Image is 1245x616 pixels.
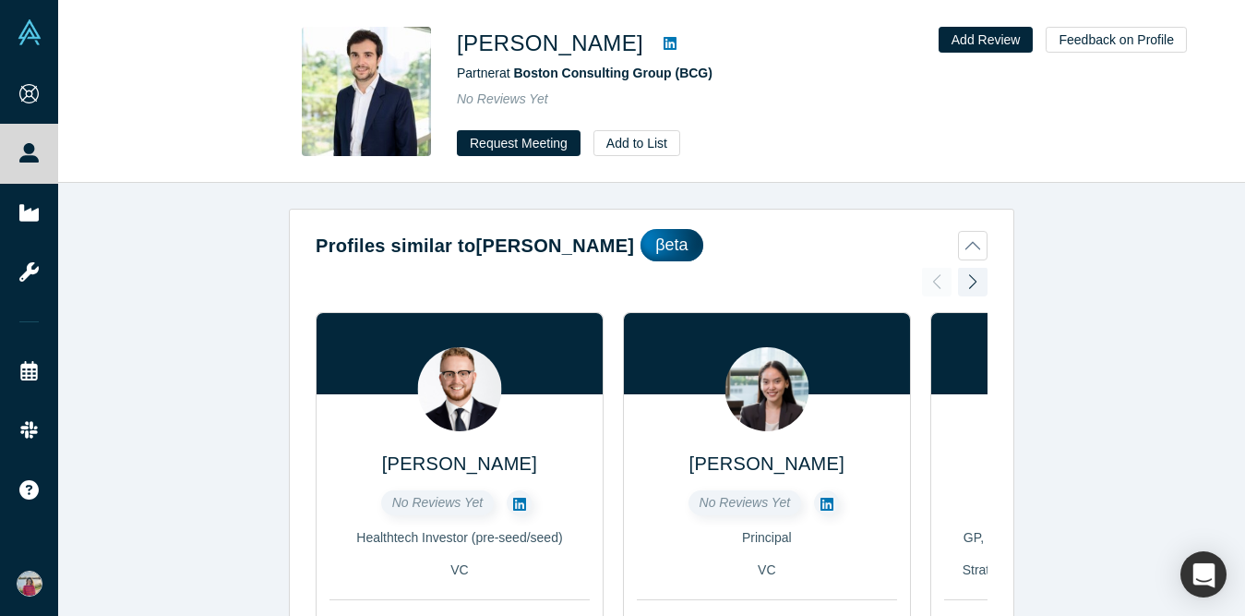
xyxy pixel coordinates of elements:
[640,229,702,261] div: βeta
[1046,27,1187,53] button: Feedback on Profile
[316,232,634,260] h2: Profiles similar to [PERSON_NAME]
[457,66,712,80] span: Partner at
[392,495,484,510] span: No Reviews Yet
[356,530,562,545] span: Healthtech Investor (pre-seed/seed)
[457,91,548,106] span: No Reviews Yet
[700,495,791,510] span: No Reviews Yet
[457,27,643,60] h1: [PERSON_NAME]
[514,66,712,80] a: Boston Consulting Group (BCG)
[593,130,680,156] button: Add to List
[329,561,590,580] div: VC
[944,561,1204,580] div: Strategic Investor · Angel · VC · Mentor
[637,561,897,580] div: VC
[17,571,42,597] img: Saloni Gautam's Account
[964,530,1191,545] span: GP, Investing in [GEOGRAPHIC_DATA]
[417,347,501,431] img: Austin Sawyer's Profile Image
[302,27,431,156] img: Nicolás López Polo's Profile Image
[457,130,581,156] button: Request Meeting
[17,19,42,45] img: Alchemist Vault Logo
[382,453,537,474] a: [PERSON_NAME]
[689,453,844,474] a: [PERSON_NAME]
[742,530,792,545] span: Principal
[316,229,988,261] button: Profiles similar to[PERSON_NAME]βeta
[939,27,1034,53] button: Add Review
[724,347,808,431] img: Kulika Weizman's Profile Image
